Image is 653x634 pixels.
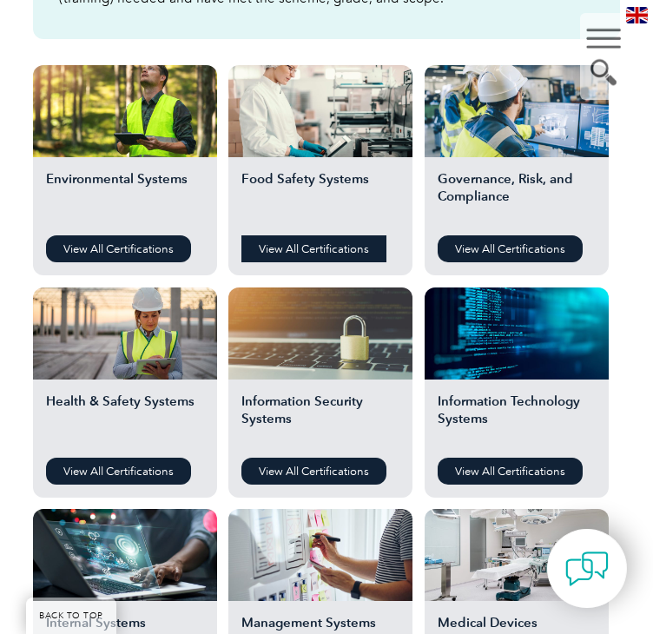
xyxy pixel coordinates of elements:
h2: Environmental Systems [46,170,204,222]
a: View All Certifications [438,235,583,262]
a: View All Certifications [241,458,386,485]
a: View All Certifications [46,235,191,262]
a: BACK TO TOP [26,598,116,634]
img: en [626,7,648,23]
h2: Food Safety Systems [241,170,399,222]
h2: Governance, Risk, and Compliance [438,170,596,222]
h2: Information Security Systems [241,393,399,445]
a: View All Certifications [46,458,191,485]
img: contact-chat.png [565,547,609,591]
a: View All Certifications [241,235,386,262]
a: View All Certifications [438,458,583,485]
h2: Information Technology Systems [438,393,596,445]
h2: Health & Safety Systems [46,393,204,445]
